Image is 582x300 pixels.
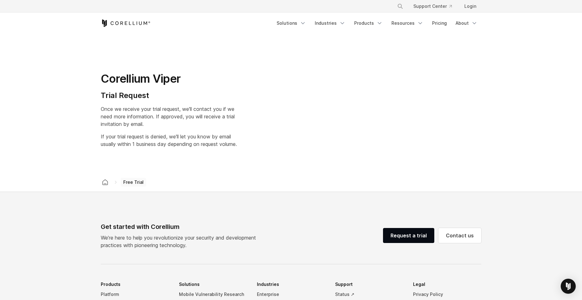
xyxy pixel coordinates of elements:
[101,19,151,27] a: Corellium Home
[101,91,237,100] h4: Trial Request
[179,289,247,299] a: Mobile Vulnerability Research
[101,234,261,249] p: We’re here to help you revolutionize your security and development practices with pioneering tech...
[561,279,576,294] div: Open Intercom Messenger
[121,178,146,187] span: Free Trial
[383,228,434,243] a: Request a trial
[438,228,481,243] a: Contact us
[257,289,325,299] a: Enterprise
[101,289,169,299] a: Platform
[459,1,481,12] a: Login
[390,1,481,12] div: Navigation Menu
[101,222,261,231] div: Get started with Corellium
[395,1,406,12] button: Search
[350,18,386,29] a: Products
[335,289,403,299] a: Status ↗
[388,18,427,29] a: Resources
[413,289,481,299] a: Privacy Policy
[273,18,310,29] a: Solutions
[452,18,481,29] a: About
[101,106,235,127] span: Once we receive your trial request, we'll contact you if we need more information. If approved, y...
[428,18,451,29] a: Pricing
[311,18,349,29] a: Industries
[100,178,111,187] a: Corellium home
[408,1,457,12] a: Support Center
[101,72,237,86] h1: Corellium Viper
[101,133,237,147] span: If your trial request is denied, we'll let you know by email usually within 1 business day depend...
[273,18,481,29] div: Navigation Menu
